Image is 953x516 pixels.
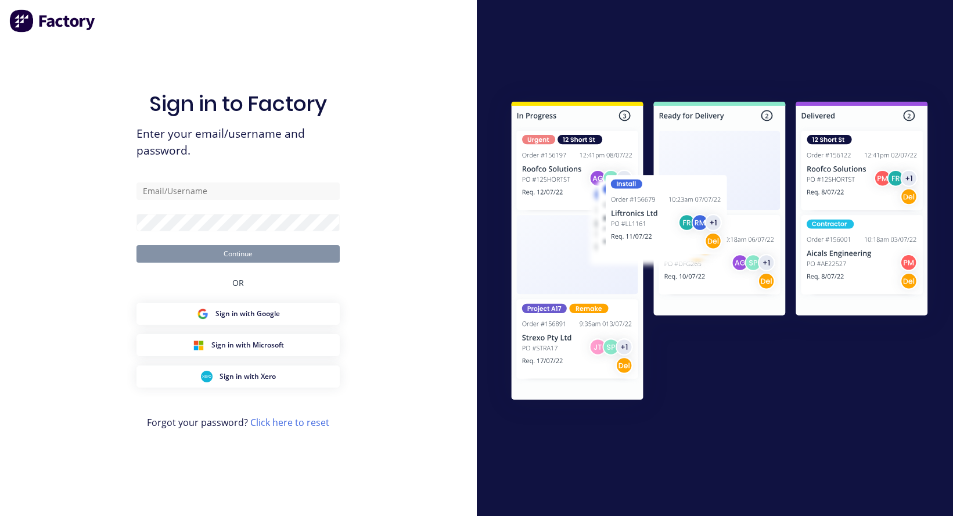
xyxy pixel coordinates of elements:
button: Xero Sign inSign in with Xero [136,365,340,388]
a: Click here to reset [250,416,329,429]
img: Xero Sign in [201,371,213,382]
span: Enter your email/username and password. [136,126,340,159]
h1: Sign in to Factory [149,91,327,116]
button: Google Sign inSign in with Google [136,303,340,325]
div: OR [232,263,244,303]
button: Microsoft Sign inSign in with Microsoft [136,334,340,356]
input: Email/Username [136,182,340,200]
img: Factory [9,9,96,33]
button: Continue [136,245,340,263]
img: Google Sign in [197,308,208,320]
span: Sign in with Xero [220,371,276,382]
span: Forgot your password? [147,415,329,429]
span: Sign in with Microsoft [211,340,284,350]
img: Microsoft Sign in [193,339,204,351]
span: Sign in with Google [215,309,280,319]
